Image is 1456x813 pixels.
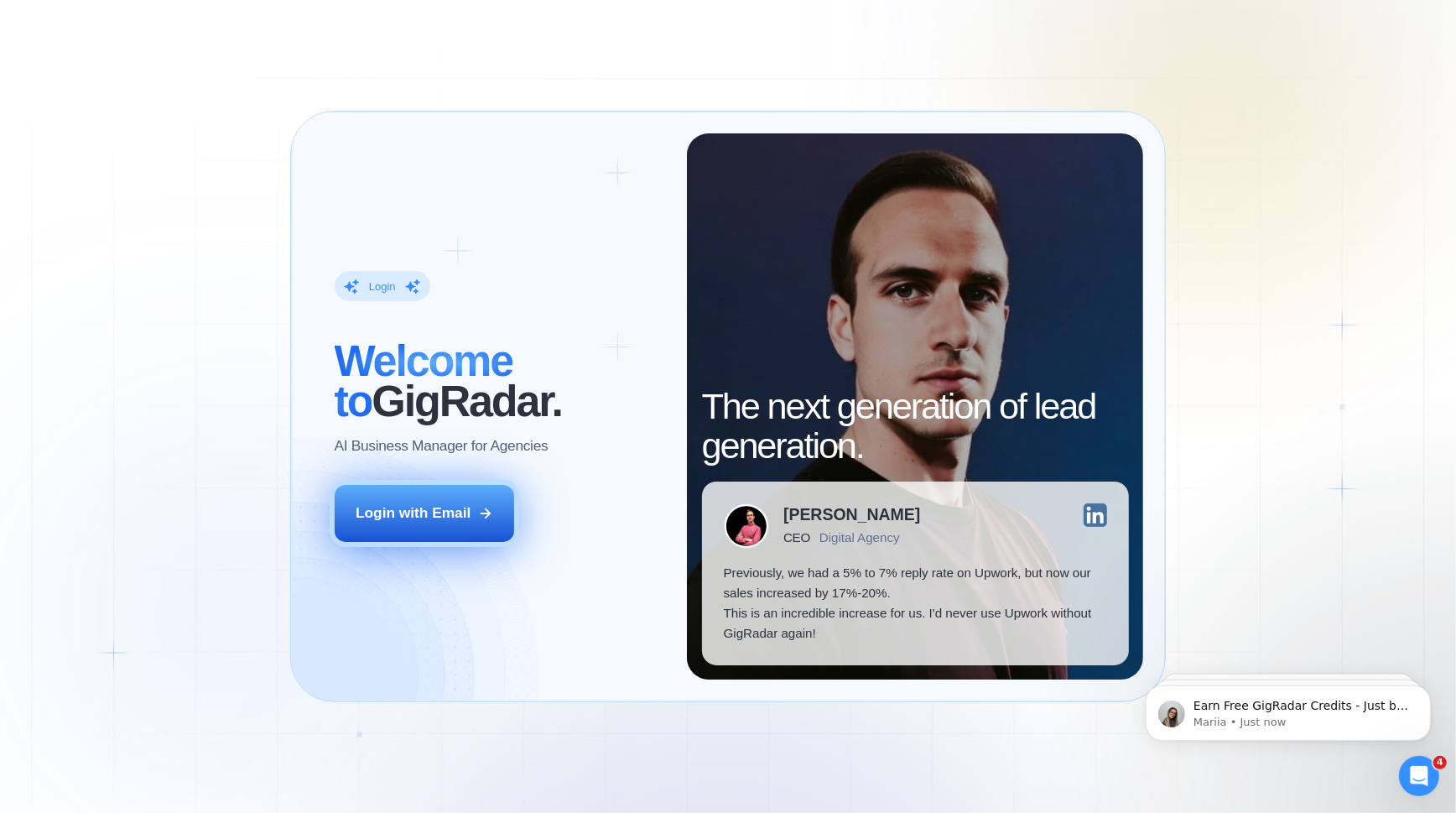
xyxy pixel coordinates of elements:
[783,507,920,524] div: [PERSON_NAME]
[369,279,396,294] div: Login
[335,341,666,421] h2: ‍ GigRadar.
[1121,650,1456,768] iframe: Intercom notifications message
[1433,756,1447,769] span: 4
[702,387,1129,466] h2: The next generation of lead generation.
[724,563,1107,644] p: Previously, we had a 5% to 7% reply rate on Upwork, but now our sales increased by 17%-20%. This ...
[335,485,515,541] button: Login with Email
[335,436,549,456] p: AI Business Manager for Agencies
[783,530,810,545] div: CEO
[819,530,900,545] div: Digital Agency
[356,503,471,524] div: Login with Email
[1399,756,1439,796] iframe: Intercom live chat
[335,336,513,425] span: Welcome to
